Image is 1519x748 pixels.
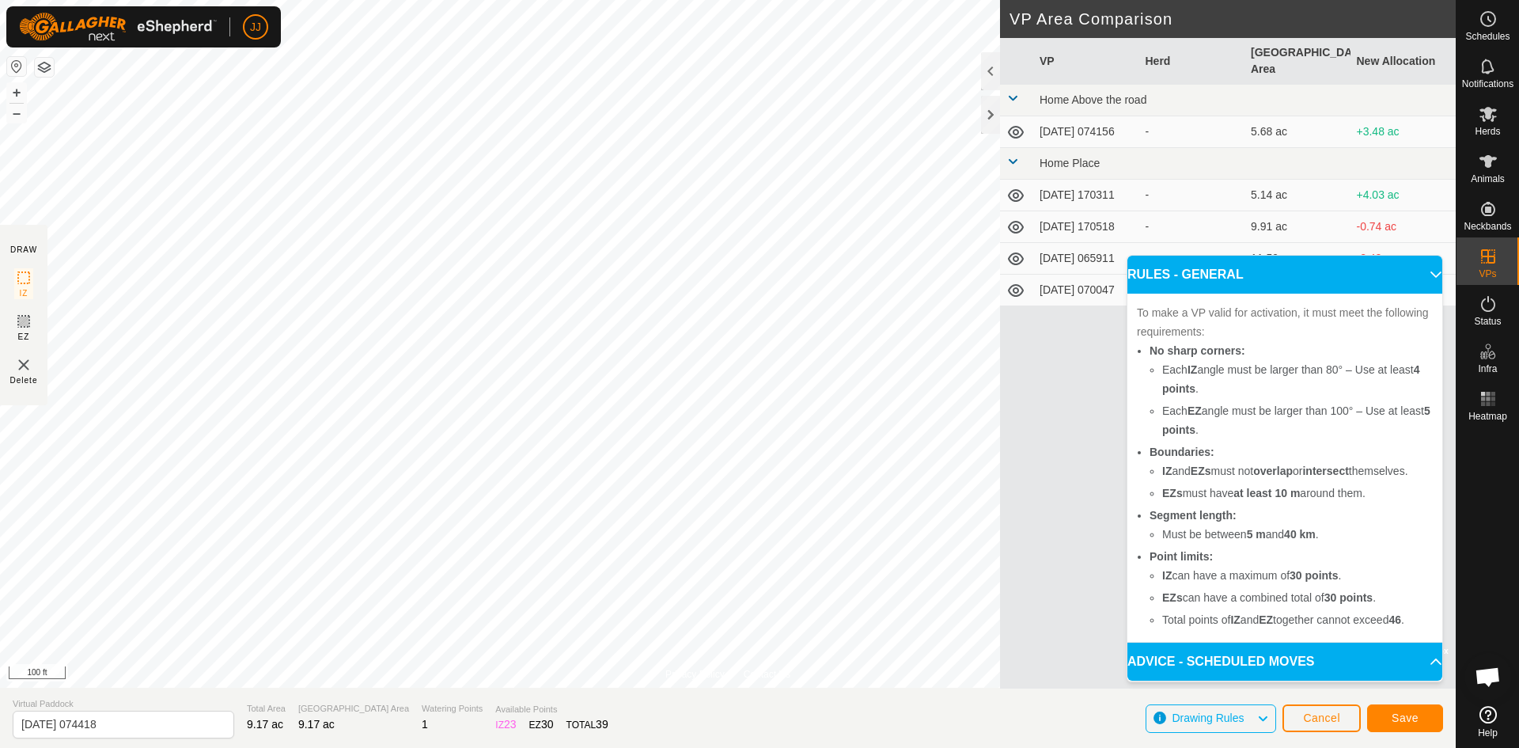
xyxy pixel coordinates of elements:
b: IZ [1230,613,1240,626]
b: IZ [1162,465,1172,477]
a: Help [1456,700,1519,744]
span: ADVICE - SCHEDULED MOVES [1127,652,1314,671]
span: Help [1478,728,1498,738]
td: -0.74 ac [1350,211,1456,243]
span: JJ [250,19,261,36]
td: [DATE] 074156 [1033,116,1139,148]
th: New Allocation [1350,38,1456,85]
span: Watering Points [422,702,483,716]
td: [DATE] 070047 [1033,275,1139,306]
span: Status [1474,317,1501,326]
span: VPs [1479,269,1496,279]
b: 5 points [1162,404,1430,436]
span: Neckbands [1464,222,1511,231]
b: 46 [1388,613,1401,626]
span: 39 [596,718,608,731]
button: Save [1367,704,1443,732]
th: [GEOGRAPHIC_DATA] Area [1244,38,1350,85]
b: 30 points [1290,569,1338,582]
b: IZ [1162,569,1172,582]
b: EZ [1188,404,1202,417]
button: – [7,104,26,123]
span: Infra [1478,364,1497,374]
td: 9.91 ac [1244,211,1350,243]
li: Each angle must be larger than 80° – Use at least . [1162,360,1433,398]
div: - [1146,187,1239,203]
img: VP [14,355,33,374]
li: can have a maximum of . [1162,566,1433,585]
span: Available Points [495,703,608,716]
div: IZ [495,716,516,733]
b: Point limits: [1150,550,1213,563]
b: 5 m [1247,528,1266,541]
span: Notifications [1462,79,1513,89]
span: [GEOGRAPHIC_DATA] Area [298,702,409,716]
span: Drawing Rules [1172,712,1244,724]
li: and must not or themselves. [1162,461,1433,480]
span: IZ [20,287,28,299]
div: EZ [529,716,554,733]
button: + [7,83,26,102]
b: overlap [1253,465,1293,477]
td: [DATE] 065911 [1033,243,1139,275]
p-accordion-header: ADVICE - SCHEDULED MOVES [1127,643,1442,681]
span: Heatmap [1468,412,1507,421]
span: Home Place [1040,157,1100,169]
span: EZ [18,331,30,343]
span: Animals [1471,174,1505,184]
button: Map Layers [35,58,54,77]
span: 1 [422,718,428,731]
span: Virtual Paddock [13,697,234,711]
span: 9.17 ac [298,718,335,731]
span: To make a VP valid for activation, it must meet the following requirements: [1137,306,1429,338]
span: 9.17 ac [247,718,283,731]
td: +4.03 ac [1350,180,1456,211]
span: RULES - GENERAL [1127,265,1244,284]
b: intersect [1302,465,1348,477]
td: -2.42 ac [1350,243,1456,275]
b: EZs [1162,591,1183,604]
li: can have a combined total of . [1162,588,1433,607]
a: Privacy Policy [665,667,725,682]
div: - [1146,123,1239,140]
td: 5.14 ac [1244,180,1350,211]
b: 40 km [1284,528,1316,541]
b: EZs [1191,465,1211,477]
b: 4 points [1162,363,1420,395]
img: Gallagher Logo [19,13,217,41]
span: Home Above the road [1040,93,1146,106]
td: 5.68 ac [1244,116,1350,148]
li: Total points of and together cannot exceed . [1162,610,1433,629]
button: Cancel [1282,704,1361,732]
span: Total Area [247,702,286,716]
b: No sharp corners: [1150,344,1245,357]
td: 11.59 ac [1244,243,1350,275]
li: must have around them. [1162,484,1433,503]
td: [DATE] 170518 [1033,211,1139,243]
b: EZ [1259,613,1273,626]
b: EZs [1162,487,1183,499]
span: Schedules [1465,32,1510,41]
td: [DATE] 170311 [1033,180,1139,211]
span: Save [1392,712,1419,724]
div: TOTAL [566,716,608,733]
div: Open chat [1464,653,1512,701]
h2: VP Area Comparison [1010,9,1456,28]
button: Reset Map [7,57,26,76]
li: Must be between and . [1162,525,1433,544]
span: 23 [504,718,517,731]
b: IZ [1188,363,1197,376]
td: +3.48 ac [1350,116,1456,148]
span: Herds [1475,127,1500,136]
span: 30 [541,718,554,731]
li: Each angle must be larger than 100° – Use at least . [1162,401,1433,439]
span: Cancel [1303,712,1340,724]
b: Boundaries: [1150,446,1214,458]
a: Contact Us [744,667,790,682]
b: 30 points [1324,591,1373,604]
p-accordion-header: RULES - GENERAL [1127,256,1442,294]
b: Segment length: [1150,509,1237,522]
span: Delete [10,374,38,386]
div: - [1146,250,1239,267]
p-accordion-content: RULES - GENERAL [1127,294,1442,642]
